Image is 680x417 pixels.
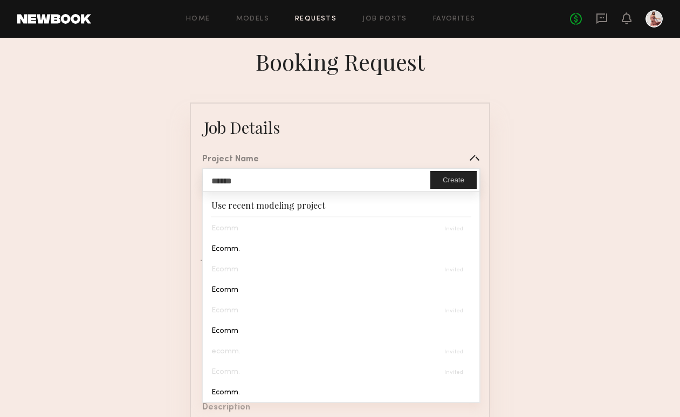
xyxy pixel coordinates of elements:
[203,340,479,361] div: ecomm.
[203,238,479,258] div: Ecomm.
[362,16,407,23] a: Job Posts
[203,217,479,238] div: Ecomm
[433,16,476,23] a: Favorites
[295,16,336,23] a: Requests
[236,16,269,23] a: Models
[430,171,477,189] button: Create
[203,258,479,279] div: Ecomm
[204,117,280,138] div: Job Details
[186,16,210,23] a: Home
[203,361,479,381] div: Ecomm.
[203,299,479,320] div: Ecomm
[256,46,425,77] div: Booking Request
[203,192,479,216] div: Use recent modeling project
[203,279,479,299] div: Ecomm
[202,155,259,164] div: Project Name
[203,381,479,402] div: Ecomm.
[202,404,250,412] div: Description
[203,320,479,340] div: Ecomm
